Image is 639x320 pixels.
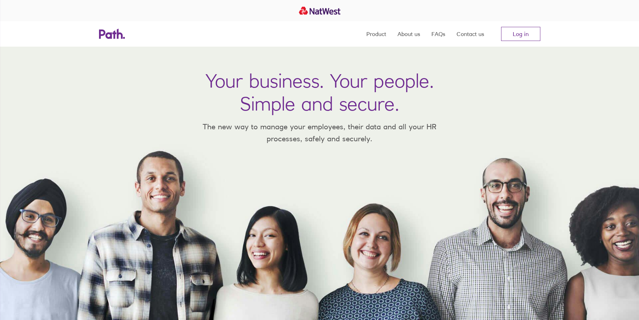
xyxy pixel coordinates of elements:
p: The new way to manage your employees, their data and all your HR processes, safely and securely. [192,121,447,144]
a: FAQs [431,21,445,47]
a: Product [366,21,386,47]
h1: Your business. Your people. Simple and secure. [205,69,434,115]
a: About us [397,21,420,47]
a: Log in [501,27,540,41]
a: Contact us [457,21,484,47]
